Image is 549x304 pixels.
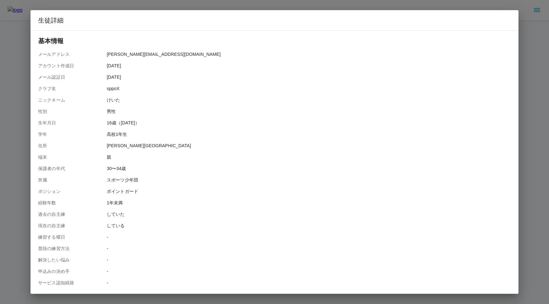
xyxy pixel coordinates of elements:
[107,280,108,286] p: -
[38,177,102,183] p: 所属
[107,222,125,229] p: している
[38,222,102,229] p: 現在の自主練
[107,120,139,126] p: 16歳（[DATE]）
[38,200,102,206] p: 経験年数
[38,85,102,92] p: クラブ名
[38,165,102,172] p: 保護者の年代
[38,108,102,115] p: 性別
[107,188,138,195] p: ポイントガード
[107,245,108,252] p: -
[38,257,102,263] p: 解決したい悩み
[38,234,102,240] p: 練習する曜日
[38,63,102,69] p: アカウント作成日
[38,131,102,137] p: 学年
[107,154,111,160] p: 親
[38,211,102,217] p: 過去の自主練
[107,51,221,57] p: [PERSON_NAME][EMAIL_ADDRESS][DOMAIN_NAME]
[107,234,108,240] p: -
[107,165,126,172] p: 30〜34歳
[30,10,518,30] h2: 生徒詳細
[38,51,102,57] p: メールアドレス
[38,120,102,126] p: 生年月日
[107,63,121,69] p: [DATE]
[38,280,102,286] p: サービス認知経路
[38,74,102,80] p: メール認証日
[107,177,138,183] p: スポーツ少年団
[107,211,125,217] p: していた
[38,154,102,160] p: 端末
[107,97,120,103] p: けいた
[107,257,108,263] p: -
[107,268,108,274] p: -
[38,268,102,274] p: 申込みの決め手
[38,97,102,103] p: ニックネーム
[107,142,191,149] p: [PERSON_NAME][GEOGRAPHIC_DATA]
[107,108,116,115] p: 男性
[107,200,123,206] p: 1年未満
[107,74,121,80] p: [DATE]
[38,245,102,252] p: 普段の練習方法
[107,131,127,137] p: 高校1年生
[38,142,102,149] p: 住所
[38,188,102,195] p: ポジション
[107,85,119,92] p: sppoX
[38,36,511,46] h6: 基本情報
